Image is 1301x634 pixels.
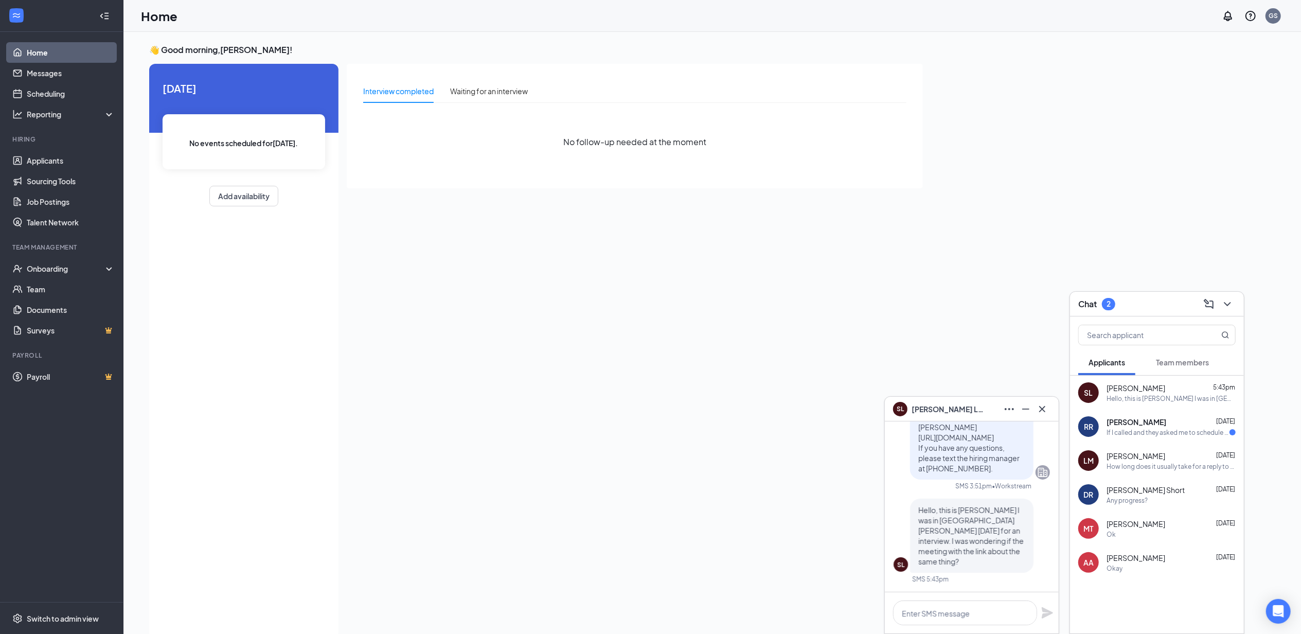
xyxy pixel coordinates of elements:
[1269,11,1278,20] div: GS
[11,10,22,21] svg: WorkstreamLogo
[1216,553,1235,561] span: [DATE]
[1084,489,1094,500] div: DR
[12,351,113,360] div: Payroll
[1221,298,1234,310] svg: ChevronDown
[1001,401,1018,417] button: Ellipses
[12,135,113,144] div: Hiring
[1107,383,1165,393] span: [PERSON_NAME]
[141,7,177,25] h1: Home
[1107,485,1185,495] span: [PERSON_NAME] Short
[27,366,115,387] a: PayrollCrown
[1107,462,1236,471] div: How long does it usually take for a reply to my application
[1107,553,1165,563] span: [PERSON_NAME]
[1107,394,1236,403] div: Hello, this is [PERSON_NAME] I was in [GEOGRAPHIC_DATA][PERSON_NAME] [DATE] for an interview. I w...
[912,403,984,415] span: [PERSON_NAME] Little
[27,263,106,274] div: Onboarding
[12,243,113,252] div: Team Management
[149,44,923,56] h3: 👋 Good morning, [PERSON_NAME] !
[27,279,115,300] a: Team
[897,560,904,569] div: SL
[27,42,115,63] a: Home
[1216,417,1235,425] span: [DATE]
[1107,519,1165,529] span: [PERSON_NAME]
[1020,403,1032,415] svg: Minimize
[12,109,23,119] svg: Analysis
[1216,519,1235,527] span: [DATE]
[1201,296,1217,312] button: ComposeMessage
[1222,10,1234,22] svg: Notifications
[1107,451,1165,461] span: [PERSON_NAME]
[27,613,99,624] div: Switch to admin view
[1084,523,1094,534] div: MT
[1041,607,1054,619] svg: Plane
[209,186,278,206] button: Add availability
[27,320,115,341] a: SurveysCrown
[27,212,115,233] a: Talent Network
[1107,300,1111,308] div: 2
[992,482,1031,490] span: • Workstream
[1216,451,1235,459] span: [DATE]
[1244,10,1257,22] svg: QuestionInfo
[12,263,23,274] svg: UserCheck
[1084,421,1093,432] div: RR
[1089,358,1125,367] span: Applicants
[27,63,115,83] a: Messages
[1221,331,1229,339] svg: MagnifyingGlass
[1034,401,1050,417] button: Cross
[190,137,298,149] span: No events scheduled for [DATE] .
[1107,496,1148,505] div: Any progress?
[27,171,115,191] a: Sourcing Tools
[1156,358,1209,367] span: Team members
[1107,564,1122,573] div: Okay
[1219,296,1236,312] button: ChevronDown
[1078,298,1097,310] h3: Chat
[1084,388,1093,398] div: SL
[1107,428,1229,437] div: If I called and they asked me to schedule a interview how do I do that?
[912,575,949,584] div: SMS 5:43pm
[1203,298,1215,310] svg: ComposeMessage
[27,191,115,212] a: Job Postings
[1213,383,1235,391] span: 5:43pm
[450,85,528,97] div: Waiting for an interview
[27,300,115,320] a: Documents
[27,109,115,119] div: Reporting
[27,150,115,171] a: Applicants
[163,80,325,96] span: [DATE]
[1079,325,1201,345] input: Search applicant
[1266,599,1291,624] div: Open Intercom Messenger
[563,135,706,148] span: No follow-up needed at the moment
[1018,401,1034,417] button: Minimize
[1036,403,1048,415] svg: Cross
[955,482,992,490] div: SMS 3:51pm
[12,613,23,624] svg: Settings
[918,505,1024,566] span: Hello, this is [PERSON_NAME] I was in [GEOGRAPHIC_DATA][PERSON_NAME] [DATE] for an interview. I w...
[1107,417,1166,427] span: [PERSON_NAME]
[1037,466,1049,479] svg: Company
[1083,557,1094,568] div: AA
[27,83,115,104] a: Scheduling
[1107,530,1116,539] div: Ok
[1003,403,1015,415] svg: Ellipses
[363,85,434,97] div: Interview completed
[1216,485,1235,493] span: [DATE]
[99,11,110,21] svg: Collapse
[1083,455,1094,466] div: LM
